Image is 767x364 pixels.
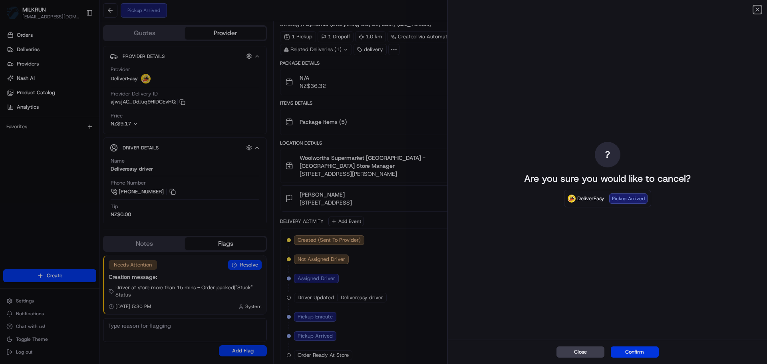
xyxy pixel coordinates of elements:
div: ? [595,142,620,167]
p: Are you sure you would like to cancel? [524,172,691,185]
button: Close [556,346,604,358]
button: Confirm [611,346,659,358]
img: DeliverEasy [568,195,576,203]
span: DeliverEasy [577,195,604,203]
